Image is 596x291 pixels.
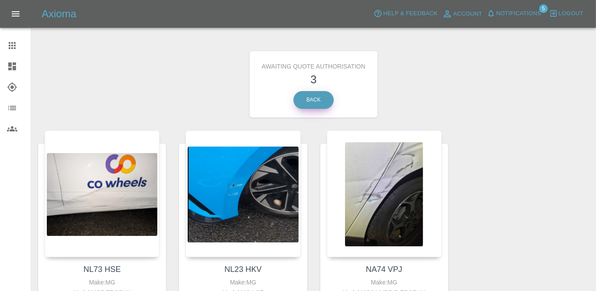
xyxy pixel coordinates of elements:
[5,3,26,24] button: Open drawer
[256,58,371,71] h6: Awaiting Quote Authorisation
[383,9,437,19] span: Help & Feedback
[485,7,544,20] button: Notifications
[440,7,485,21] a: Account
[84,265,121,274] a: NL73 HSE
[559,9,583,19] span: Logout
[453,9,482,19] span: Account
[366,265,402,274] a: NA74 VPJ
[539,4,548,13] span: 5
[496,9,541,19] span: Notifications
[188,277,298,288] div: Make: MG
[225,265,262,274] a: NL23 HKV
[547,7,586,20] button: Logout
[42,7,76,21] h5: Axioma
[293,91,334,109] a: Back
[256,71,371,88] h3: 3
[47,277,157,288] div: Make: MG
[371,7,440,20] button: Help & Feedback
[329,277,440,288] div: Make: MG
